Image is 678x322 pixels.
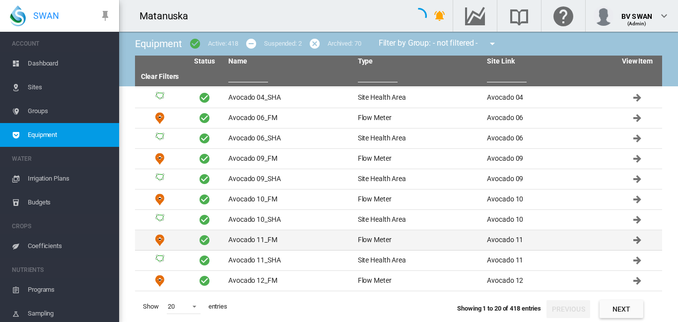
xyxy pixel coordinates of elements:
tr: Flow Meter Avocado 12_FM Flow Meter Avocado 12 Click to go to equipment [135,271,662,291]
span: CROPS [12,218,111,234]
td: Avocado 11_SHA [224,251,354,270]
td: Site Health Area [135,251,185,270]
img: 3.svg [154,132,166,144]
div: Archived: 70 [328,39,361,48]
button: icon-bell-ring [430,6,450,26]
td: Avocado 10_SHA [224,210,354,230]
button: Click to go to equipment [627,210,647,230]
span: Active [199,255,210,266]
md-icon: Click to go to equipment [631,132,643,144]
img: SWAN-Landscape-Logo-Colour-drop.png [10,5,26,26]
td: Flow Meter [354,190,483,209]
span: Equipment [135,38,182,50]
div: Matanuska [139,9,197,23]
a: Status [194,57,214,65]
md-icon: Click here for help [551,10,575,22]
th: Site Link [483,56,612,67]
td: Avocado 06_FM [224,108,354,128]
md-icon: icon-bell-ring [434,10,446,22]
a: Name [228,57,247,65]
span: Active [199,275,210,287]
button: Click to go to equipment [627,149,647,169]
td: Flow Meter [135,190,185,209]
span: NUTRIENTS [12,262,111,278]
button: Click to go to equipment [627,251,647,270]
md-icon: icon-cancel [309,38,321,50]
md-icon: Click to go to equipment [631,275,643,287]
md-icon: Search the knowledge base [507,10,531,22]
td: Flow Meter [354,271,483,291]
span: Sites [28,75,111,99]
div: Active: 418 [208,39,238,48]
img: 3.svg [154,255,166,266]
span: Irrigation Plans [28,167,111,191]
md-icon: icon-chevron-down [658,10,670,22]
md-icon: Click to go to equipment [631,92,643,104]
span: Active [199,234,210,246]
td: Flow Meter [354,108,483,128]
span: Equipment [28,123,111,147]
span: Programs [28,278,111,302]
div: Filter by Group: - not filtered - [371,34,506,54]
img: 3.svg [154,214,166,226]
button: icon-minus-circle [241,34,261,54]
img: 9.svg [154,193,166,205]
md-icon: Click to go to equipment [631,255,643,266]
span: Dashboard [28,52,111,75]
tr: Site Health Area Avocado 06_SHA Site Health Area Avocado 06 Click to go to equipment [135,129,662,149]
span: Active [199,112,210,124]
td: Flow Meter [354,230,483,250]
img: 9.svg [154,153,166,165]
span: Active [199,92,210,104]
td: Avocado 09_SHA [224,169,354,189]
td: Site Health Area [354,88,483,108]
td: Site Health Area [135,88,185,108]
md-icon: icon-menu-down [486,38,498,50]
button: icon-menu-down [482,34,502,54]
td: Avocado 11 [483,251,612,270]
button: Next [600,300,643,318]
span: Active [199,214,210,226]
td: Avocado 10 [483,210,612,230]
td: Site Health Area [135,210,185,230]
td: Site Health Area [354,169,483,189]
td: Flow Meter [135,108,185,128]
tr: Site Health Area Avocado 10_SHA Site Health Area Avocado 10 Click to go to equipment [135,210,662,230]
md-icon: Click to go to equipment [631,193,643,205]
md-icon: Click to go to equipment [631,112,643,124]
td: Avocado 11 [483,230,612,250]
td: Avocado 09 [483,149,612,169]
td: Avocado 09 [483,169,612,189]
span: Active [199,173,210,185]
md-icon: Click to go to equipment [631,234,643,246]
td: Site Health Area [354,251,483,270]
button: icon-cancel [305,34,325,54]
img: 3.svg [154,92,166,104]
td: Avocado 04 [483,88,612,108]
img: 9.svg [154,234,166,246]
span: Show [139,298,163,315]
tr: Flow Meter Avocado 11_FM Flow Meter Avocado 11 Click to go to equipment [135,230,662,251]
md-icon: icon-checkbox-marked-circle [189,38,201,50]
td: Avocado 04_SHA [224,88,354,108]
md-icon: icon-pin [99,10,111,22]
span: Active [199,132,210,144]
div: BV SWAN [621,7,652,17]
span: Groups [28,99,111,123]
tr: Flow Meter Avocado 09_FM Flow Meter Avocado 09 Click to go to equipment [135,149,662,169]
td: Site Health Area [135,169,185,189]
img: 9.svg [154,275,166,287]
td: Site Health Area [354,129,483,148]
span: ACCOUNT [12,36,111,52]
a: Type [358,57,373,65]
div: Suspended: 2 [264,39,302,48]
span: (Admin) [627,21,647,26]
tr: Site Health Area Avocado 09_SHA Site Health Area Avocado 09 Click to go to equipment [135,169,662,190]
span: WATER [12,151,111,167]
td: Avocado 12 [483,271,612,291]
span: Coefficients [28,234,111,258]
img: 3.svg [154,173,166,185]
td: Avocado 06 [483,129,612,148]
td: Flow Meter [135,149,185,169]
span: Showing 1 to 20 of 418 entries [457,305,541,312]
